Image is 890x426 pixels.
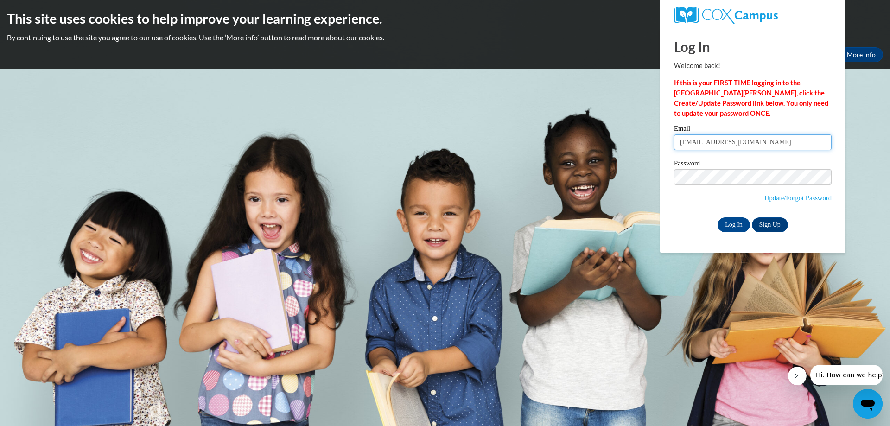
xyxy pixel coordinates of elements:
img: COX Campus [674,7,778,24]
strong: If this is your FIRST TIME logging in to the [GEOGRAPHIC_DATA][PERSON_NAME], click the Create/Upd... [674,79,828,117]
iframe: Close message [788,367,807,385]
input: Log In [718,217,750,232]
h1: Log In [674,37,832,56]
iframe: Button to launch messaging window [853,389,883,419]
a: Update/Forgot Password [764,194,832,202]
p: By continuing to use the site you agree to our use of cookies. Use the ‘More info’ button to read... [7,32,883,43]
p: Welcome back! [674,61,832,71]
span: Hi. How can we help? [6,6,75,14]
a: Sign Up [752,217,788,232]
a: COX Campus [674,7,832,24]
label: Password [674,160,832,169]
label: Email [674,125,832,134]
a: More Info [839,47,883,62]
iframe: Message from company [810,365,883,385]
h2: This site uses cookies to help improve your learning experience. [7,9,883,28]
